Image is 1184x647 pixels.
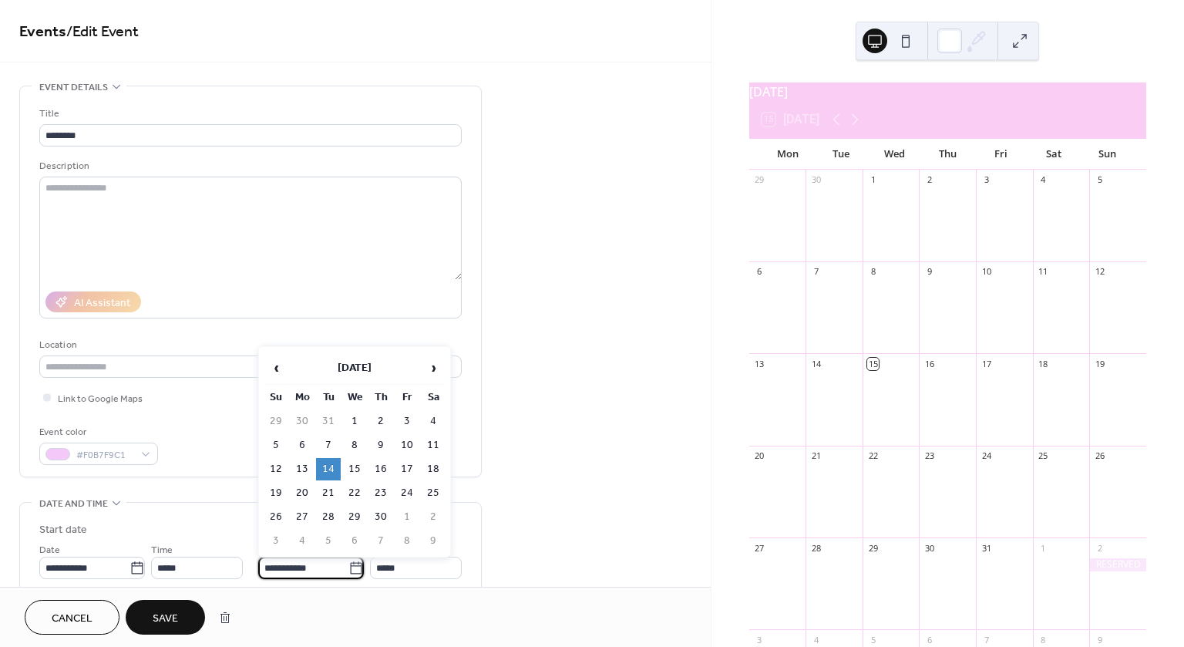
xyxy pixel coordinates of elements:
[421,434,446,457] td: 11
[368,530,393,552] td: 7
[290,434,314,457] td: 6
[1094,266,1105,278] div: 12
[342,386,367,409] th: We
[980,634,992,645] div: 7
[980,542,992,554] div: 31
[342,434,367,457] td: 8
[316,386,341,409] th: Tu
[264,410,288,433] td: 29
[395,482,419,504] td: 24
[39,158,459,174] div: Description
[126,600,205,635] button: Save
[316,410,341,433] td: 31
[421,410,446,433] td: 4
[1089,558,1146,571] div: RESERVED
[1094,634,1105,645] div: 9
[316,458,341,480] td: 14
[810,542,822,554] div: 28
[421,386,446,409] th: Sa
[342,530,367,552] td: 6
[815,139,868,170] div: Tue
[867,634,879,645] div: 5
[264,352,288,383] span: ‹
[19,17,66,47] a: Events
[923,266,935,278] div: 9
[342,506,367,528] td: 29
[153,611,178,627] span: Save
[264,506,288,528] td: 26
[395,458,419,480] td: 17
[974,139,1028,170] div: Fri
[923,634,935,645] div: 6
[395,530,419,552] td: 8
[368,434,393,457] td: 9
[290,506,314,528] td: 27
[66,17,139,47] span: / Edit Event
[1094,174,1105,186] div: 5
[923,450,935,462] div: 23
[76,447,133,463] span: #F0B7F9C1
[810,174,822,186] div: 30
[395,386,419,409] th: Fr
[810,634,822,645] div: 4
[316,434,341,457] td: 7
[264,482,288,504] td: 19
[980,358,992,369] div: 17
[264,458,288,480] td: 12
[867,450,879,462] div: 22
[290,352,419,385] th: [DATE]
[39,337,459,353] div: Location
[980,174,992,186] div: 3
[1094,450,1105,462] div: 26
[867,542,879,554] div: 29
[980,266,992,278] div: 10
[921,139,974,170] div: Thu
[867,174,879,186] div: 1
[810,450,822,462] div: 21
[342,410,367,433] td: 1
[290,458,314,480] td: 13
[1094,542,1105,554] div: 2
[421,506,446,528] td: 2
[342,482,367,504] td: 22
[290,386,314,409] th: Mo
[264,530,288,552] td: 3
[39,106,459,122] div: Title
[39,542,60,558] span: Date
[923,542,935,554] div: 30
[810,266,822,278] div: 7
[58,391,143,407] span: Link to Google Maps
[368,506,393,528] td: 30
[980,450,992,462] div: 24
[1038,266,1049,278] div: 11
[264,434,288,457] td: 5
[754,266,765,278] div: 6
[316,530,341,552] td: 5
[1038,174,1049,186] div: 4
[368,410,393,433] td: 2
[25,600,119,635] button: Cancel
[342,458,367,480] td: 15
[867,266,879,278] div: 8
[754,358,765,369] div: 13
[39,522,87,538] div: Start date
[316,506,341,528] td: 28
[754,634,765,645] div: 3
[316,482,341,504] td: 21
[290,530,314,552] td: 4
[421,482,446,504] td: 25
[867,358,879,369] div: 15
[422,352,445,383] span: ›
[923,174,935,186] div: 2
[395,410,419,433] td: 3
[368,458,393,480] td: 16
[1038,358,1049,369] div: 18
[1038,634,1049,645] div: 8
[395,434,419,457] td: 10
[39,424,155,440] div: Event color
[923,358,935,369] div: 16
[52,611,92,627] span: Cancel
[151,542,173,558] span: Time
[1028,139,1081,170] div: Sat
